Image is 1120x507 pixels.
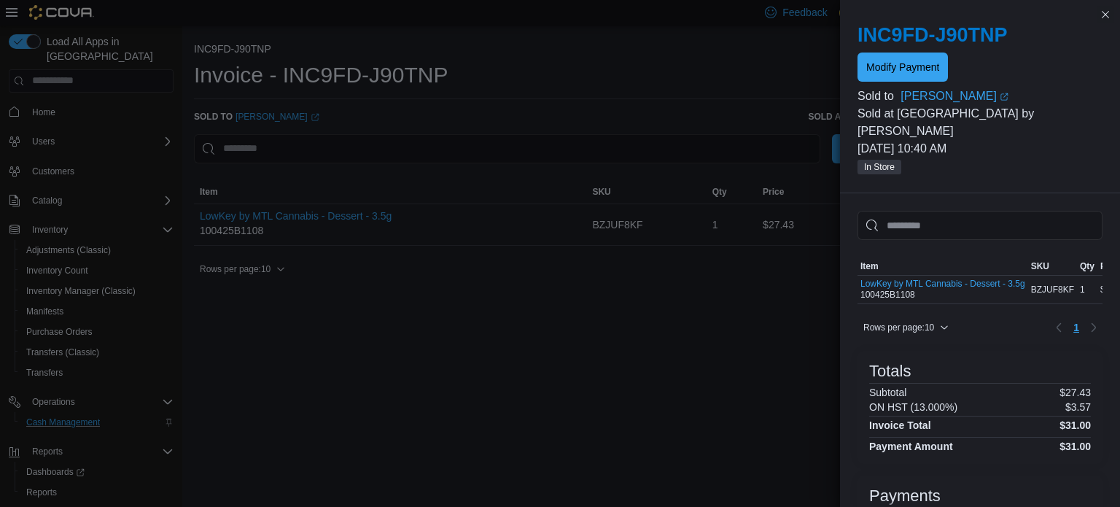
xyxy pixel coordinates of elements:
span: BZJUF8KF [1031,284,1074,295]
h4: $31.00 [1059,419,1091,431]
p: $27.43 [1059,387,1091,398]
span: In Store [864,160,895,174]
button: Previous page [1050,319,1067,336]
button: Item [857,258,1028,275]
span: In Store [857,160,901,174]
span: Rows per page : 10 [863,322,934,333]
p: Sold at [GEOGRAPHIC_DATA] by [PERSON_NAME] [857,105,1102,140]
h6: Subtotal [869,387,906,398]
span: 1 [1073,320,1079,335]
div: 1 [1077,281,1097,298]
div: 100425B1108 [860,279,1025,301]
h4: $31.00 [1059,441,1091,452]
button: Close this dialog [1097,6,1114,23]
h3: Totals [869,363,911,380]
p: $3.57 [1065,401,1091,413]
a: [PERSON_NAME]External link [901,88,1102,105]
p: [DATE] 10:40 AM [857,140,1102,158]
span: Item [860,260,879,272]
svg: External link [1000,93,1008,101]
div: Sold to [857,88,898,105]
button: Page 1 of 1 [1067,316,1085,339]
h4: Invoice Total [869,419,931,431]
span: SKU [1031,260,1049,272]
h4: Payment Amount [869,441,953,452]
button: Qty [1077,258,1097,275]
button: LowKey by MTL Cannabis - Dessert - 3.5g [860,279,1025,289]
button: Modify Payment [857,53,948,82]
input: This is a search bar. As you type, the results lower in the page will automatically filter. [857,211,1102,240]
button: Next page [1085,319,1102,336]
ul: Pagination for table: MemoryTable from EuiInMemoryTable [1067,316,1085,339]
button: Rows per page:10 [857,319,954,336]
span: Modify Payment [866,60,939,74]
nav: Pagination for table: MemoryTable from EuiInMemoryTable [1050,316,1102,339]
h2: INC9FD-J90TNP [857,23,1102,47]
button: SKU [1028,258,1077,275]
h6: ON HST (13.000%) [869,401,957,413]
h3: Payments [869,487,941,505]
span: Qty [1080,260,1094,272]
